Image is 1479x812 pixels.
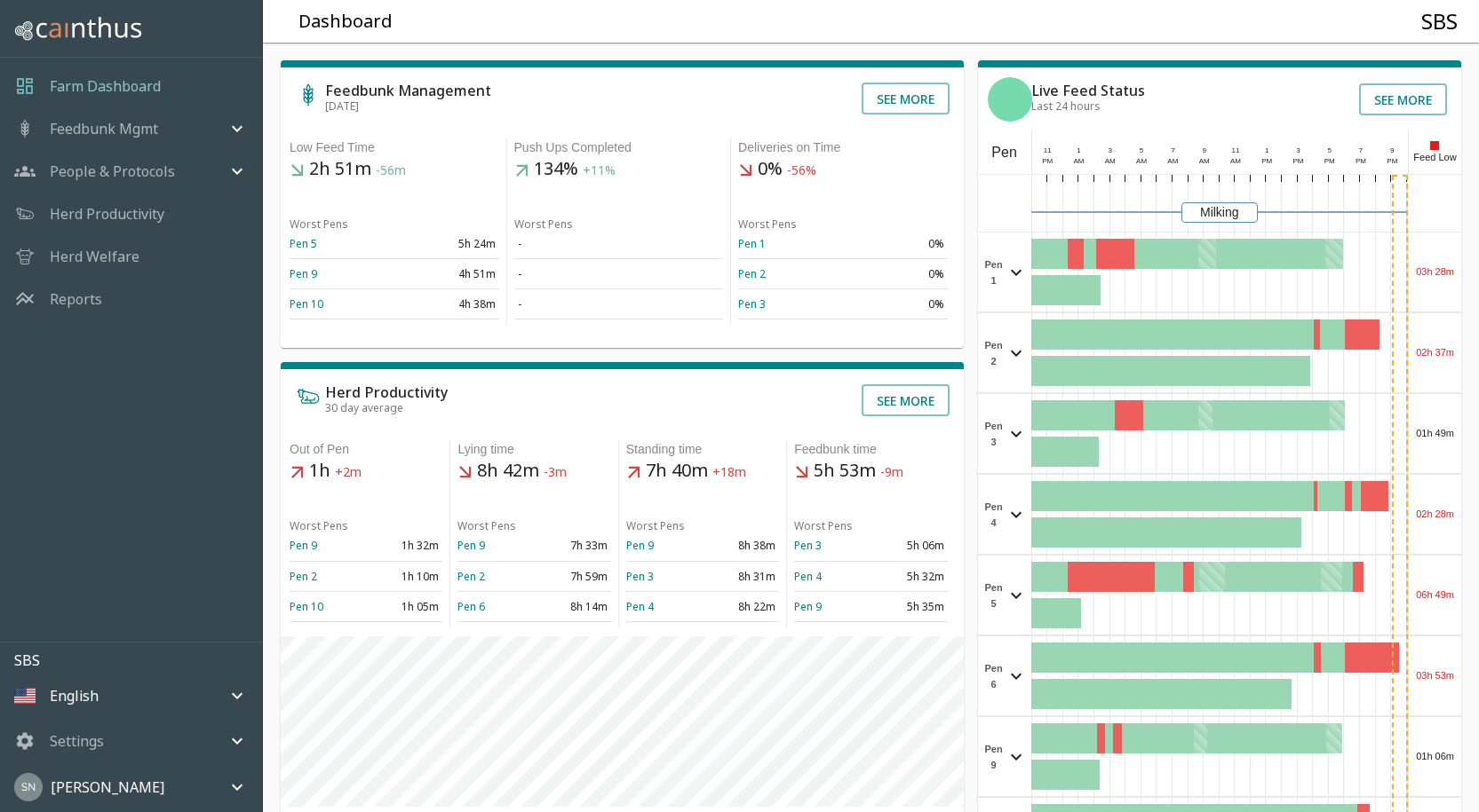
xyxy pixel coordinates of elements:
span: AM [1199,157,1210,165]
div: Out of Pen [290,440,442,459]
button: See more [1359,83,1447,115]
td: - [514,229,724,259]
a: Herd Productivity [50,203,164,225]
span: -56% [787,162,816,179]
a: Pen 2 [738,266,766,281]
p: English [50,685,99,706]
h6: Feedbunk Management [325,83,491,98]
span: +11% [583,162,616,179]
span: Pen 9 [982,741,1006,773]
div: Milking [1181,202,1258,223]
span: PM [1292,157,1303,165]
h5: 0% [738,157,948,182]
div: 9 [1197,146,1213,156]
span: -9m [880,464,903,481]
td: 8h 22m [703,591,779,621]
span: AM [1074,157,1085,165]
td: 8h 38m [703,531,779,561]
td: 5h 24m [394,229,499,259]
span: Pen 1 [982,256,1006,288]
img: 45cffdf61066f8072b93f09263145446 [14,773,43,801]
div: 01h 49m [1409,413,1461,455]
a: Pen 1 [738,236,766,251]
div: 11 [1228,146,1244,156]
span: Last 24 hours [1031,99,1101,114]
h5: 1h [290,459,442,484]
div: 01h 06m [1409,736,1461,778]
div: Standing time [626,440,779,459]
div: 1 [1071,146,1087,156]
div: 3 [1291,146,1307,156]
span: AM [1167,157,1178,165]
span: -56m [376,162,406,179]
span: PM [1356,157,1366,165]
span: Pen 6 [982,660,1006,692]
span: Pen 5 [982,579,1006,611]
div: Lying time [457,440,610,459]
td: 0% [843,229,948,259]
td: 7h 59m [535,561,611,591]
div: 5 [1133,146,1149,156]
div: 02h 28m [1409,493,1461,536]
h5: 8h 42m [457,459,610,484]
a: Pen 6 [457,599,485,614]
div: Feedbunk time [794,440,947,459]
span: PM [1261,157,1272,165]
td: 0% [843,289,948,319]
button: See more [862,384,950,416]
a: Pen 9 [457,538,485,553]
span: Pen 4 [982,499,1006,531]
h5: 7h 40m [626,459,779,484]
div: Deliveries on Time [738,138,948,157]
span: PM [1387,157,1397,165]
a: Pen 2 [290,569,317,584]
a: Pen 3 [738,296,766,311]
div: 7 [1165,146,1181,156]
span: AM [1105,157,1116,165]
p: Reports [50,288,102,310]
span: Worst Pens [290,217,348,232]
h5: 5h 53m [794,459,947,484]
a: Pen 9 [290,266,317,281]
a: Farm Dashboard [50,75,161,97]
a: Pen 9 [794,599,822,614]
h5: 134% [514,157,724,182]
button: See more [862,83,950,114]
span: PM [1042,157,1053,165]
td: 1h 05m [366,591,442,621]
span: PM [1324,157,1335,165]
td: 1h 10m [366,561,442,591]
h6: Herd Productivity [325,385,448,399]
span: AM [1136,157,1147,165]
p: Settings [50,730,104,752]
div: 03h 53m [1409,655,1461,698]
div: Low Feed Time [290,138,499,157]
a: Pen 9 [290,538,317,553]
div: Feed Low [1408,131,1461,174]
div: Push Ups Completed [514,138,724,157]
div: 06h 49m [1409,574,1461,617]
td: 7h 33m [535,531,611,561]
div: 1 [1259,146,1275,156]
h5: 2h 51m [290,157,499,182]
td: - [514,289,724,319]
a: Pen 10 [290,296,323,311]
td: 5h 32m [871,561,947,591]
div: 7 [1353,146,1369,156]
span: Worst Pens [626,518,685,533]
div: 9 [1385,146,1401,156]
span: Pen 2 [982,337,1006,369]
div: 02h 37m [1409,332,1461,374]
span: Worst Pens [290,518,348,533]
td: 5h 35m [871,591,947,621]
td: 4h 38m [394,289,499,319]
div: 03h 28m [1409,251,1461,294]
a: Pen 4 [794,569,822,584]
span: Worst Pens [514,217,573,232]
span: [DATE] [325,99,359,114]
span: Worst Pens [794,518,853,533]
a: Pen 3 [794,538,822,553]
p: People & Protocols [50,161,175,182]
